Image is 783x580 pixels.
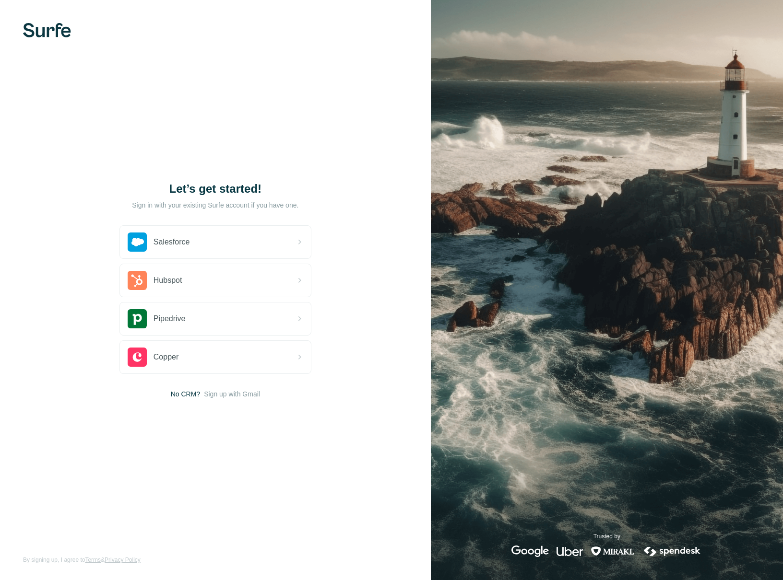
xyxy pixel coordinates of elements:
span: Pipedrive [154,313,186,325]
img: copper's logo [128,348,147,367]
h1: Let’s get started! [119,181,311,197]
img: pipedrive's logo [128,309,147,328]
span: No CRM? [171,389,200,399]
img: mirakl's logo [591,545,635,557]
img: hubspot's logo [128,271,147,290]
img: google's logo [511,545,549,557]
p: Sign in with your existing Surfe account if you have one. [132,200,298,210]
a: Privacy Policy [105,557,141,563]
span: Salesforce [154,236,190,248]
img: Surfe's logo [23,23,71,37]
img: salesforce's logo [128,232,147,252]
a: Terms [85,557,101,563]
img: spendesk's logo [642,545,702,557]
img: uber's logo [557,545,583,557]
span: Hubspot [154,275,182,286]
span: By signing up, I agree to & [23,556,141,564]
p: Trusted by [593,532,620,541]
button: Sign up with Gmail [204,389,260,399]
span: Copper [154,351,178,363]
